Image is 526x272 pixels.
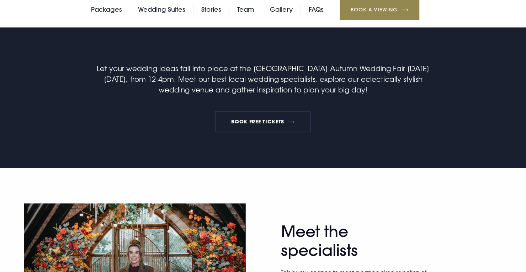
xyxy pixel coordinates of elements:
a: Team [237,4,254,15]
h2: Meet the specialists [281,222,420,260]
p: Let your wedding ideas fall into place at the [GEOGRAPHIC_DATA] Autumn Wedding Fair [DATE][DATE],... [94,63,432,95]
a: Packages [91,4,122,15]
a: BOOK FREE TICKETS [215,111,311,132]
a: Gallery [270,4,293,15]
a: Wedding Suites [138,4,185,15]
a: Stories [201,4,221,15]
a: FAQs [309,4,324,15]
